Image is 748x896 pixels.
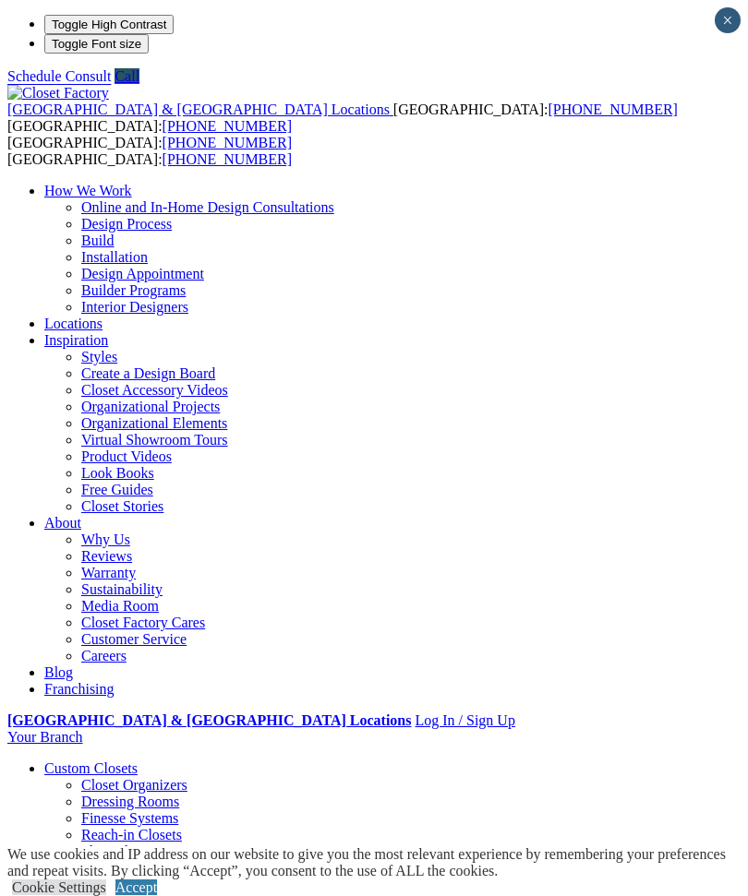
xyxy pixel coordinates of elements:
a: Customer Service [81,631,187,647]
a: Inspiration [44,332,108,348]
a: Log In / Sign Up [415,712,514,728]
a: Sustainability [81,581,163,597]
div: We use cookies and IP address on our website to give you the most relevant experience by remember... [7,846,748,879]
a: Online and In-Home Design Consultations [81,199,334,215]
a: Call [115,68,139,84]
a: Warranty [81,565,136,580]
a: [PHONE_NUMBER] [163,135,292,150]
a: Finesse Systems [81,810,178,826]
a: Locations [44,316,103,331]
a: Shoe Closets [81,843,158,859]
a: [GEOGRAPHIC_DATA] & [GEOGRAPHIC_DATA] Locations [7,102,393,117]
a: Closet Accessory Videos [81,382,228,398]
img: Closet Factory [7,85,109,102]
a: Installation [81,249,148,265]
a: Styles [81,349,117,364]
a: Closet Stories [81,498,163,514]
button: Toggle High Contrast [44,15,174,34]
span: Toggle High Contrast [52,18,166,31]
a: Free Guides [81,482,153,497]
a: [PHONE_NUMBER] [163,151,292,167]
a: Design Appointment [81,266,204,281]
a: Design Process [81,216,172,232]
span: Toggle Font size [52,37,141,51]
a: Virtual Showroom Tours [81,432,228,448]
a: Organizational Projects [81,399,220,414]
a: Accept [115,879,157,895]
a: Blog [44,664,73,680]
a: [PHONE_NUMBER] [163,118,292,134]
span: [GEOGRAPHIC_DATA] & [GEOGRAPHIC_DATA] Locations [7,102,390,117]
a: Closet Factory Cares [81,615,205,630]
a: Media Room [81,598,159,614]
a: Builder Programs [81,282,186,298]
a: Your Branch [7,729,82,745]
a: Look Books [81,465,154,481]
a: Build [81,233,115,248]
a: Schedule Consult [7,68,111,84]
span: [GEOGRAPHIC_DATA]: [GEOGRAPHIC_DATA]: [7,102,678,134]
button: Toggle Font size [44,34,149,54]
a: Careers [81,648,127,663]
a: Franchising [44,681,115,697]
a: Dressing Rooms [81,794,179,809]
a: [GEOGRAPHIC_DATA] & [GEOGRAPHIC_DATA] Locations [7,712,411,728]
button: Close [715,7,741,33]
a: Closet Organizers [81,777,187,793]
a: Organizational Elements [81,415,227,431]
a: How We Work [44,183,132,198]
a: Reviews [81,548,132,564]
a: Why Us [81,532,130,547]
a: Cookie Settings [12,879,106,895]
a: [PHONE_NUMBER] [548,102,677,117]
a: About [44,515,81,531]
a: Interior Designers [81,299,188,315]
a: Product Videos [81,448,172,464]
span: [GEOGRAPHIC_DATA]: [GEOGRAPHIC_DATA]: [7,135,292,167]
a: Custom Closets [44,760,138,776]
a: Reach-in Closets [81,827,182,842]
a: Create a Design Board [81,365,215,381]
